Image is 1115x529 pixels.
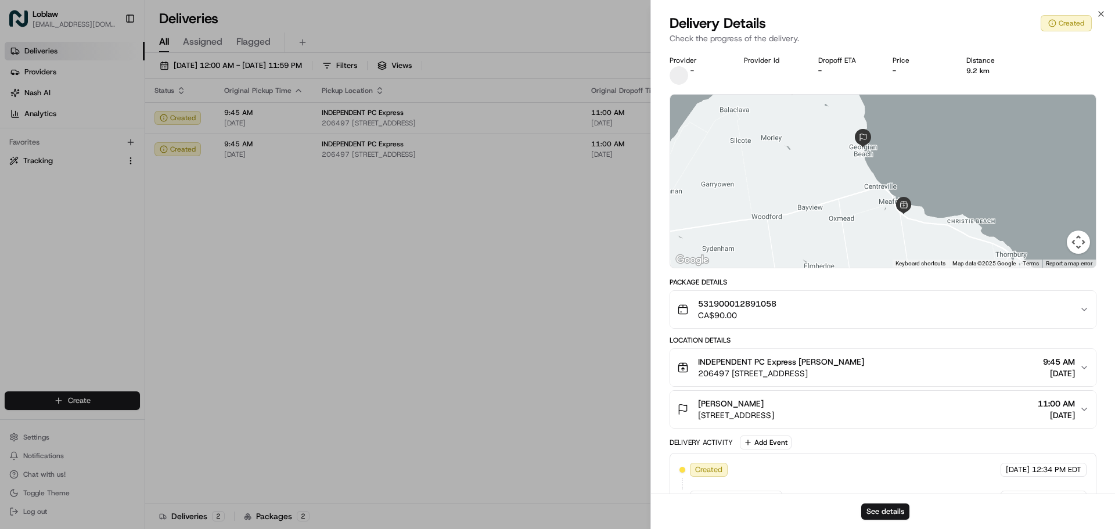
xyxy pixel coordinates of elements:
button: Map camera controls [1067,231,1090,254]
span: 9:45 AM [1043,356,1075,368]
img: 1727276513143-84d647e1-66c0-4f92-a045-3c9f9f5dfd92 [24,111,45,132]
span: [DATE] [1006,465,1030,475]
span: • [98,211,102,221]
span: Delivery Details [670,14,766,33]
span: Pylon [116,288,141,297]
button: Start new chat [197,114,211,128]
span: [DATE] [1038,409,1075,421]
div: We're available if you need us! [52,123,160,132]
button: [PERSON_NAME][STREET_ADDRESS]11:00 AM[DATE] [670,391,1096,428]
a: Powered byPylon [82,287,141,297]
a: Report a map error [1046,260,1092,267]
span: 206497 [STREET_ADDRESS] [698,368,864,379]
span: 12:34 PM EDT [1032,492,1081,503]
div: Dropoff ETA [818,56,874,65]
span: Knowledge Base [23,260,89,271]
span: CA$90.00 [698,310,776,321]
p: Welcome 👋 [12,46,211,65]
div: Provider Id [744,56,800,65]
span: • [100,180,104,189]
button: 531900012891058CA$90.00 [670,291,1096,328]
span: [PERSON_NAME] [698,398,764,409]
button: See details [861,503,909,520]
img: Google [673,253,711,268]
img: Klarizel Pensader [12,200,30,219]
img: Nash [12,12,35,35]
a: Terms (opens in new tab) [1023,260,1039,267]
span: 12:34 PM EDT [1032,465,1081,475]
span: Klarizel Pensader [36,211,96,221]
div: Package Details [670,278,1096,287]
div: Delivery Activity [670,438,733,447]
a: Open this area in Google Maps (opens a new window) [673,253,711,268]
span: Map data ©2025 Google [952,260,1016,267]
span: 11:00 AM [1038,398,1075,409]
span: [STREET_ADDRESS] [698,409,774,421]
input: Clear [30,75,192,87]
div: - [893,66,948,75]
div: 📗 [12,261,21,270]
span: API Documentation [110,260,186,271]
span: 531900012891058 [698,298,776,310]
a: 💻API Documentation [93,255,191,276]
button: Add Event [740,436,792,449]
img: Loblaw 12 agents [12,169,30,188]
a: 📗Knowledge Base [7,255,93,276]
button: Keyboard shortcuts [895,260,945,268]
span: 9:56 AM [105,211,133,221]
span: - [690,66,694,75]
span: [DATE] [1043,368,1075,379]
div: Past conversations [12,151,78,160]
div: 💻 [98,261,107,270]
div: 9.2 km [966,66,1022,75]
span: Created [695,465,722,475]
span: INDEPENDENT PC Express [PERSON_NAME] [698,356,864,368]
button: Created [1041,15,1092,31]
div: Location Details [670,336,1096,345]
div: Distance [966,56,1022,65]
span: Loblaw 12 agents [36,180,98,189]
div: Price [893,56,948,65]
span: Auto-dispatch Failed [695,492,767,503]
p: Check the progress of the delivery. [670,33,1096,44]
img: 1736555255976-a54dd68f-1ca7-489b-9aae-adbdc363a1c4 [23,212,33,221]
div: Provider [670,56,725,65]
span: 10:49 AM [106,180,139,189]
div: Start new chat [52,111,190,123]
img: 1736555255976-a54dd68f-1ca7-489b-9aae-adbdc363a1c4 [12,111,33,132]
button: See all [180,149,211,163]
span: [DATE] [1006,492,1030,503]
button: INDEPENDENT PC Express [PERSON_NAME]206497 [STREET_ADDRESS]9:45 AM[DATE] [670,349,1096,386]
div: - [818,66,874,75]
